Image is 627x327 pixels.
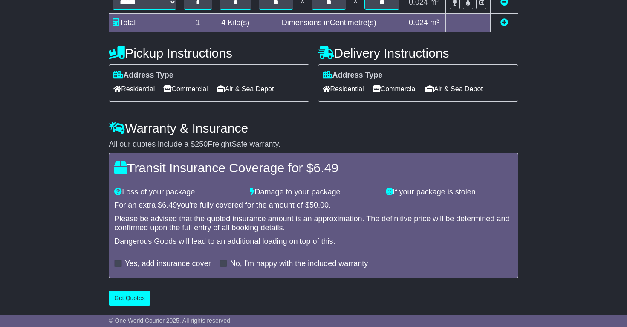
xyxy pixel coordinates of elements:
[114,201,513,210] div: For an extra $ you're fully covered for the amount of $ .
[381,188,517,197] div: If your package is stolen
[163,82,208,95] span: Commercial
[109,140,518,149] div: All our quotes include a $ FreightSafe warranty.
[318,46,518,60] h4: Delivery Instructions
[500,18,508,27] a: Add new item
[373,82,417,95] span: Commercial
[230,259,368,269] label: No, I'm happy with the included warranty
[109,317,232,324] span: © One World Courier 2025. All rights reserved.
[246,188,381,197] div: Damage to your package
[109,291,150,306] button: Get Quotes
[216,14,255,32] td: Kilo(s)
[125,259,211,269] label: Yes, add insurance cover
[309,201,329,209] span: 50.00
[409,18,428,27] span: 0.024
[113,82,155,95] span: Residential
[221,18,225,27] span: 4
[323,82,364,95] span: Residential
[217,82,274,95] span: Air & Sea Depot
[425,82,483,95] span: Air & Sea Depot
[323,71,383,80] label: Address Type
[109,121,518,135] h4: Warranty & Insurance
[436,17,440,24] sup: 3
[114,161,513,175] h4: Transit Insurance Coverage for $
[180,14,216,32] td: 1
[162,201,177,209] span: 6.49
[255,14,403,32] td: Dimensions in Centimetre(s)
[430,18,440,27] span: m
[109,46,309,60] h4: Pickup Instructions
[314,161,338,175] span: 6.49
[195,140,208,148] span: 250
[114,237,513,246] div: Dangerous Goods will lead to an additional loading on top of this.
[114,214,513,233] div: Please be advised that the quoted insurance amount is an approximation. The definitive price will...
[109,14,180,32] td: Total
[110,188,246,197] div: Loss of your package
[113,71,173,80] label: Address Type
